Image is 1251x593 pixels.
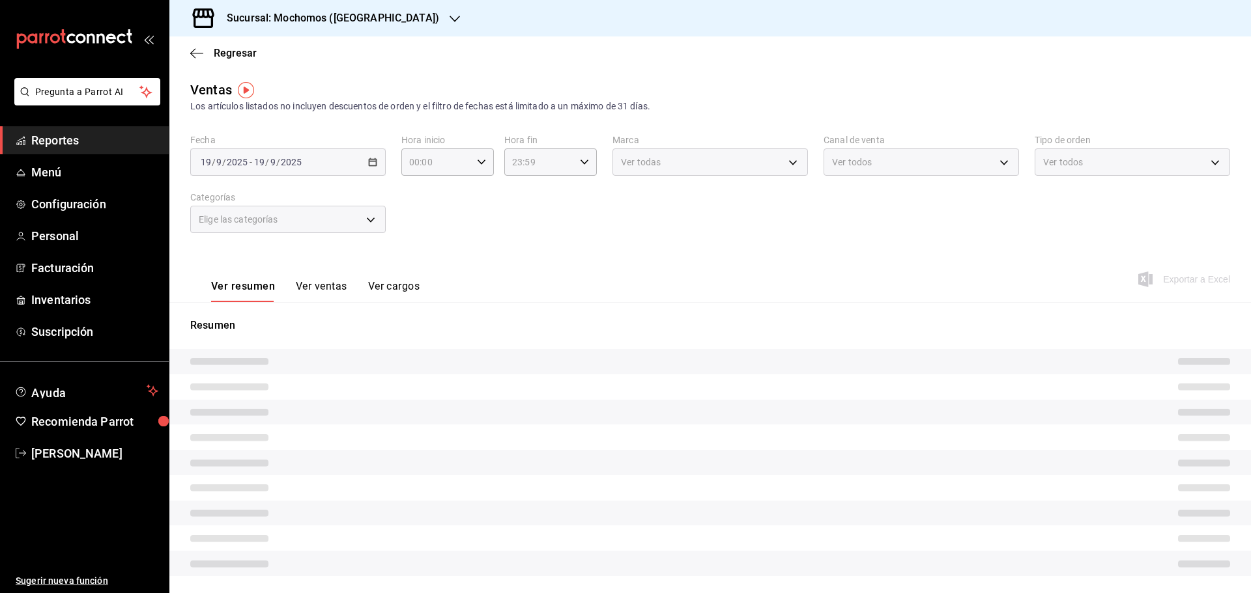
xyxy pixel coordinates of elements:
span: Elige las categorías [199,213,278,226]
span: Recomienda Parrot [31,413,158,430]
span: / [265,157,269,167]
span: Inventarios [31,291,158,309]
p: Resumen [190,318,1230,333]
input: -- [270,157,276,167]
input: ---- [226,157,248,167]
div: Los artículos listados no incluyen descuentos de orden y el filtro de fechas está limitado a un m... [190,100,1230,113]
label: Tipo de orden [1035,135,1230,145]
span: Ayuda [31,383,141,398]
button: Regresar [190,47,257,59]
img: Tooltip marker [238,82,254,98]
span: Reportes [31,131,158,149]
label: Marca [612,135,808,145]
label: Categorías [190,193,386,202]
input: -- [216,157,222,167]
span: / [276,157,280,167]
button: Ver resumen [211,280,275,302]
span: Suscripción [31,323,158,340]
h3: Sucursal: Mochomos ([GEOGRAPHIC_DATA]) [216,10,439,26]
span: Ver todos [832,156,872,169]
button: open_drawer_menu [143,34,154,44]
label: Hora inicio [401,135,494,145]
div: navigation tabs [211,280,420,302]
button: Ver cargos [368,280,420,302]
span: Menú [31,163,158,181]
span: Ver todas [621,156,661,169]
span: [PERSON_NAME] [31,445,158,462]
span: / [212,157,216,167]
span: Facturación [31,259,158,277]
label: Canal de venta [824,135,1019,145]
span: - [250,157,252,167]
span: Configuración [31,195,158,213]
div: Ventas [190,80,232,100]
span: Regresar [214,47,257,59]
input: -- [253,157,265,167]
span: Personal [31,227,158,245]
input: -- [200,157,212,167]
a: Pregunta a Parrot AI [9,94,160,108]
span: Ver todos [1043,156,1083,169]
input: ---- [280,157,302,167]
span: Sugerir nueva función [16,574,158,588]
span: Pregunta a Parrot AI [35,85,140,99]
button: Ver ventas [296,280,347,302]
label: Hora fin [504,135,597,145]
span: / [222,157,226,167]
button: Pregunta a Parrot AI [14,78,160,105]
label: Fecha [190,135,386,145]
